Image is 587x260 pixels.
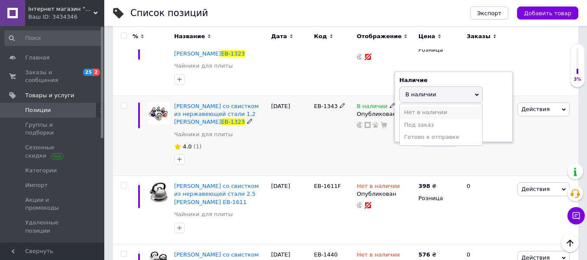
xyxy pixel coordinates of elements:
[174,33,205,40] span: Название
[25,121,80,137] span: Группы и подборки
[524,10,571,16] span: Добавить товар
[570,76,584,82] div: 3%
[25,219,80,234] span: Удаленные позиции
[174,34,259,56] span: [PERSON_NAME] со свистком из нержавеющей стали 3 [PERSON_NAME]
[269,95,312,175] div: [DATE]
[400,119,482,131] li: Под заказ
[4,30,103,46] input: Поиск
[221,118,245,125] span: EB-1323
[467,33,491,40] span: Заказы
[517,7,578,20] button: Добавить товар
[314,251,338,258] span: EB-1440
[174,211,233,218] a: Чайники для плиты
[418,183,430,189] b: 398
[25,196,80,212] span: Акции и промокоды
[25,106,51,114] span: Позиции
[405,91,436,98] span: В наличии
[461,176,515,244] div: 0
[357,103,388,112] span: В наличии
[148,102,170,124] img: Чайник со свистком из нержавеющей стали 1,2 Литр Edenberg EB-1323
[174,131,233,138] a: Чайники для плиты
[25,92,74,99] span: Товары и услуги
[148,182,170,202] img: Чайник со свистком из нержавеющей стали 2.5 Литр Edenberg EB-1611
[357,33,401,40] span: Отображение
[174,183,259,205] a: [PERSON_NAME] со свистком из нержавеющей стали 2.5 [PERSON_NAME] EB-1611
[93,69,100,76] span: 2
[133,33,138,40] span: %
[357,190,414,198] div: Опубликован
[470,7,508,20] button: Экспорт
[174,103,259,125] a: [PERSON_NAME] со свистком из нержавеющей стали 1,2 [PERSON_NAME]EB-1323
[314,103,338,109] span: EB-1343
[314,183,341,189] span: EB-1611F
[357,183,400,192] span: Нет в наличии
[25,167,57,174] span: Категории
[461,27,515,96] div: 0
[193,143,201,150] span: (1)
[418,182,436,190] div: ₴
[174,62,233,70] a: Чайники для плиты
[28,13,104,21] div: Ваш ID: 3434346
[25,69,80,84] span: Заказы и сообщения
[418,194,459,202] div: Розница
[25,242,80,257] span: Восстановление позиций
[221,50,245,57] span: EB-1323
[25,144,80,159] span: Сезонные скидки
[521,106,550,112] span: Действия
[314,33,327,40] span: Код
[174,103,259,125] span: [PERSON_NAME] со свистком из нержавеющей стали 1,2 [PERSON_NAME]
[183,143,192,150] span: 4.0
[25,54,50,62] span: Главная
[400,131,482,143] li: Готово к отправке
[477,10,501,16] span: Экспорт
[521,186,550,192] span: Действия
[418,33,435,40] span: Цена
[83,69,93,76] span: 25
[561,234,579,252] button: Наверх
[418,251,436,259] div: ₴
[269,27,312,96] div: [DATE]
[174,34,259,56] a: [PERSON_NAME] со свистком из нержавеющей стали 3 [PERSON_NAME]EB-1323
[271,33,287,40] span: Дата
[400,106,482,118] li: Нет в наличии
[130,9,208,18] div: Список позиций
[418,251,430,258] b: 576
[28,5,93,13] span: Інтернет магазин "Focus"
[418,46,459,54] div: Розница
[567,207,585,224] button: Чат с покупателем
[399,76,508,84] div: Наличие
[357,110,414,118] div: Опубликован
[25,181,48,189] span: Импорт
[269,176,312,244] div: [DATE]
